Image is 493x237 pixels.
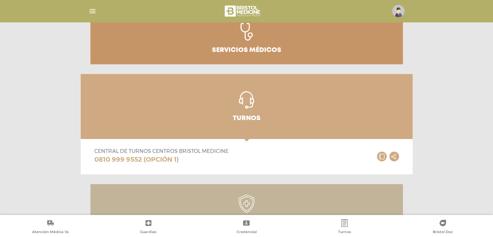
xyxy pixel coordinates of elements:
[88,7,97,15] img: Cober_menu-lines-white.svg
[392,5,405,17] img: profile-placeholder.svg
[224,3,262,19] img: bristol-medicine-blanco.png
[100,219,198,236] a: Guardias
[236,230,256,235] span: Credencial
[90,184,403,236] a: Coberturas Extendidas
[94,154,229,165] a: 0810 999 9552 (OPCIÓN 1)
[32,230,69,235] span: Atención Médica Ya
[233,115,261,122] h3: Turnos
[393,219,492,236] a: Bristol Doc
[212,47,281,54] h3: Servicios médicos
[81,74,413,139] a: Turnos
[140,230,157,235] span: Guardias
[338,230,351,235] span: Turnos
[197,219,296,236] a: Credencial
[94,148,229,154] p: Central de Turnos Centros Bristol Medicine
[1,219,100,236] a: Atención Médica Ya
[433,230,453,235] span: Bristol Doc
[90,12,403,64] a: Servicios médicos
[296,219,394,236] a: Turnos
